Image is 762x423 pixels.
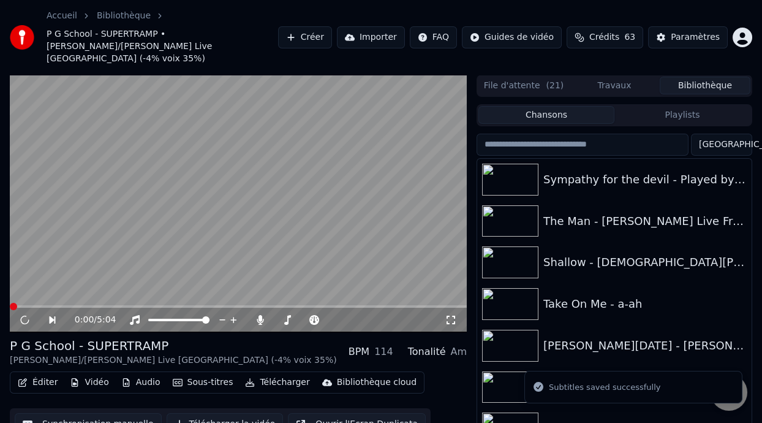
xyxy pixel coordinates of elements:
[614,106,750,124] button: Playlists
[10,25,34,50] img: youka
[337,376,417,389] div: Bibliothèque cloud
[168,374,238,391] button: Sous-titres
[546,80,564,92] span: ( 21 )
[337,26,405,48] button: Importer
[543,295,747,313] div: Take On Me - a-ah
[543,254,747,271] div: Shallow - [DEMOGRAPHIC_DATA][PERSON_NAME] & [PERSON_NAME]
[75,314,94,326] span: 0:00
[567,26,643,48] button: Crédits63
[240,374,314,391] button: Télécharger
[47,10,278,65] nav: breadcrumb
[47,10,77,22] a: Accueil
[543,171,747,188] div: Sympathy for the devil - Played by 1000 musicians
[10,354,337,367] div: [PERSON_NAME]/[PERSON_NAME] Live [GEOGRAPHIC_DATA] (-4% voix 35%)
[47,28,278,65] span: P G School - SUPERTRAMP • [PERSON_NAME]/[PERSON_NAME] Live [GEOGRAPHIC_DATA] (-4% voix 35%)
[374,345,393,359] div: 114
[408,345,446,359] div: Tonalité
[75,314,104,326] div: /
[462,26,562,48] button: Guides de vidéo
[410,26,457,48] button: FAQ
[97,314,116,326] span: 5:04
[97,10,151,22] a: Bibliothèque
[65,374,113,391] button: Vidéo
[478,106,614,124] button: Chansons
[543,213,747,230] div: The Man - [PERSON_NAME] Live From The Eras Tour
[116,374,165,391] button: Audio
[589,31,619,44] span: Crédits
[624,31,635,44] span: 63
[648,26,728,48] button: Paramètres
[13,374,62,391] button: Éditer
[10,337,337,354] div: P G School - SUPERTRAMP
[569,77,660,94] button: Travaux
[660,77,750,94] button: Bibliothèque
[450,345,467,359] div: Am
[549,381,660,394] div: Subtitles saved successfully
[349,345,369,359] div: BPM
[478,77,569,94] button: File d'attente
[278,26,332,48] button: Créer
[543,337,747,354] div: [PERSON_NAME][DATE] - [PERSON_NAME] The Eras Tour [PERSON_NAME] Version
[671,31,720,44] div: Paramètres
